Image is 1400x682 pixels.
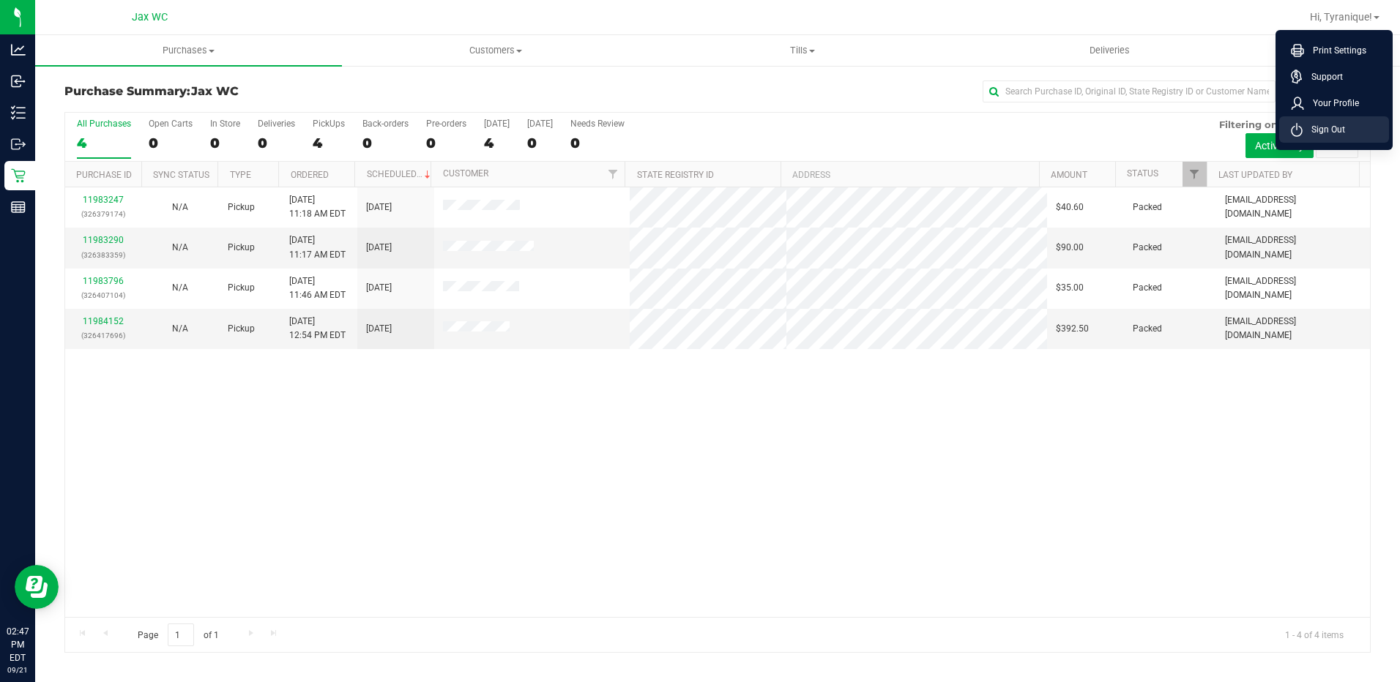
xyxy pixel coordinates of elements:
div: All Purchases [77,119,131,129]
div: 0 [149,135,193,151]
span: [DATE] 12:54 PM EDT [289,315,346,342]
span: Packed [1133,281,1162,295]
iframe: Resource center [15,565,59,609]
a: Last Updated By [1218,170,1292,180]
span: Deliveries [1070,44,1150,57]
span: Your Profile [1304,96,1359,110]
a: 11984152 [83,316,124,326]
a: Purchase ID [76,170,132,180]
div: [DATE] [484,119,510,129]
span: Not Applicable [172,323,188,334]
span: [EMAIL_ADDRESS][DOMAIN_NAME] [1225,274,1361,302]
span: Sign Out [1303,122,1345,137]
p: (326407104) [74,288,133,302]
input: Search Purchase ID, Original ID, State Registry ID or Customer Name... [983,80,1276,102]
p: 09/21 [7,664,29,675]
div: Needs Review [570,119,625,129]
div: 4 [77,135,131,151]
span: Tills [650,44,956,57]
p: (326417696) [74,329,133,342]
p: 02:47 PM EDT [7,625,29,664]
span: $90.00 [1056,241,1084,255]
span: [EMAIL_ADDRESS][DOMAIN_NAME] [1225,233,1361,261]
span: Pickup [228,281,255,295]
span: [EMAIL_ADDRESS][DOMAIN_NAME] [1225,315,1361,342]
div: 0 [570,135,625,151]
span: Pickup [228,241,255,255]
span: Page of 1 [125,623,231,646]
span: Jax WC [191,84,239,98]
span: Jax WC [132,11,168,23]
a: Filter [1183,162,1207,187]
span: Not Applicable [172,282,188,293]
div: 0 [426,135,466,151]
a: 11983290 [83,235,124,245]
span: Filtering on status: [1219,119,1314,130]
span: Hi, Tyranique! [1310,11,1372,23]
a: Support [1291,70,1383,84]
a: 11983796 [83,276,124,286]
span: [EMAIL_ADDRESS][DOMAIN_NAME] [1225,193,1361,221]
div: PickUps [313,119,345,129]
span: [DATE] [366,201,392,214]
span: [DATE] [366,322,392,336]
span: [DATE] 11:17 AM EDT [289,233,346,261]
p: (326383359) [74,248,133,262]
a: Customer [443,168,488,179]
p: (326379174) [74,207,133,221]
th: Address [781,162,1039,187]
li: Sign Out [1279,116,1389,143]
a: 11983247 [83,195,124,205]
a: Scheduled [367,169,433,179]
div: [DATE] [527,119,553,129]
button: Active only [1246,133,1314,158]
div: Deliveries [258,119,295,129]
div: 0 [527,135,553,151]
a: Deliveries [956,35,1263,66]
span: [DATE] 11:46 AM EDT [289,274,346,302]
div: 0 [362,135,409,151]
div: 0 [210,135,240,151]
span: Print Settings [1304,43,1366,58]
span: $392.50 [1056,322,1089,336]
a: Sync Status [153,170,209,180]
a: State Registry ID [637,170,714,180]
a: Status [1127,168,1158,179]
span: Packed [1133,241,1162,255]
a: Filter [600,162,625,187]
a: Type [230,170,251,180]
span: Packed [1133,201,1162,214]
span: [DATE] 11:18 AM EDT [289,193,346,221]
span: $40.60 [1056,201,1084,214]
span: $35.00 [1056,281,1084,295]
span: 1 - 4 of 4 items [1273,623,1355,645]
a: Ordered [291,170,329,180]
button: N/A [172,281,188,295]
div: Back-orders [362,119,409,129]
span: Not Applicable [172,242,188,252]
span: Support [1303,70,1343,84]
span: Not Applicable [172,202,188,212]
inline-svg: Retail [11,168,26,183]
span: [DATE] [366,241,392,255]
div: Open Carts [149,119,193,129]
a: Amount [1051,170,1087,180]
div: In Store [210,119,240,129]
span: Customers [343,44,648,57]
button: N/A [172,241,188,255]
inline-svg: Inbound [11,74,26,89]
div: Pre-orders [426,119,466,129]
inline-svg: Outbound [11,137,26,151]
button: N/A [172,322,188,336]
div: 0 [258,135,295,151]
span: Packed [1133,322,1162,336]
button: N/A [172,201,188,214]
div: 4 [313,135,345,151]
a: Tills [649,35,956,66]
input: 1 [168,623,194,646]
inline-svg: Analytics [11,42,26,57]
h3: Purchase Summary: [64,85,500,98]
span: Purchases [35,44,342,57]
span: Pickup [228,322,255,336]
span: Pickup [228,201,255,214]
